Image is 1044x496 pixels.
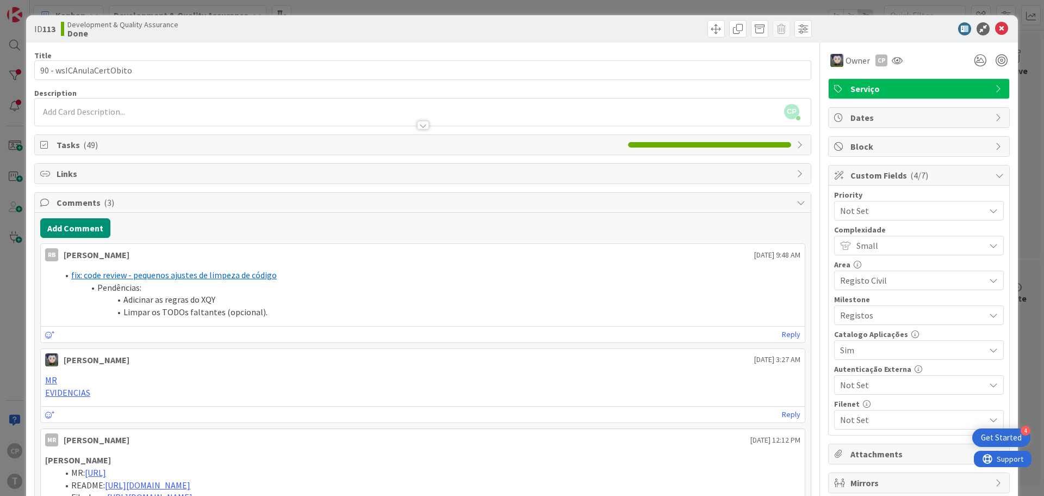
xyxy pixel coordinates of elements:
span: Tasks [57,138,623,151]
span: Comments [57,196,791,209]
strong: [PERSON_NAME] [45,455,111,466]
div: Filenet [834,400,1004,408]
span: Mirrors [850,476,990,489]
div: [PERSON_NAME] [64,353,129,366]
b: Done [67,29,178,38]
img: LS [830,54,843,67]
div: RB [45,248,58,261]
span: Owner [846,54,870,67]
span: Support [23,2,49,15]
span: Not Set [840,203,979,218]
span: [DATE] 9:48 AM [754,249,800,261]
span: ID [34,22,55,35]
div: CP [875,54,887,66]
span: Attachments [850,448,990,461]
a: fix: code review - pequenos ajustes de limpeza de código [71,270,277,280]
span: Not Set [840,377,979,393]
div: [PERSON_NAME] [64,248,129,261]
button: Add Comment [40,218,110,238]
span: Links [57,167,791,180]
li: Limpar os TODOs faltantes (opcional). [58,306,800,319]
div: [PERSON_NAME] [64,433,129,446]
span: MR: [71,467,85,478]
div: Priority [834,191,1004,199]
div: Open Get Started checklist, remaining modules: 4 [972,428,1030,447]
span: ( 49 ) [83,139,98,150]
span: Custom Fields [850,169,990,182]
span: Registos [840,308,979,323]
span: [DATE] 3:27 AM [754,354,800,365]
div: 4 [1021,426,1030,436]
b: 113 [42,23,55,34]
span: CP [784,104,799,119]
div: Autenticação Externa [834,365,1004,373]
div: Get Started [981,432,1022,443]
span: Sim [840,342,979,358]
input: type card name here... [34,60,811,80]
a: Reply [782,328,800,341]
span: Development & Quality Assurance [67,20,178,29]
label: Title [34,51,52,60]
a: MR [45,375,57,385]
span: ( 4/7 ) [910,170,928,181]
a: EVIDENCIAS [45,387,90,398]
span: [DATE] 12:12 PM [750,434,800,446]
span: Serviço [850,82,990,95]
span: Block [850,140,990,153]
a: Reply [782,408,800,421]
div: Catalogo Aplicações [834,330,1004,338]
span: ( 3 ) [104,197,114,208]
li: Pendências: [58,281,800,294]
a: [URL][DOMAIN_NAME] [105,480,190,491]
span: Description [34,88,77,98]
div: Complexidade [834,226,1004,234]
span: Dates [850,111,990,124]
div: MR [45,433,58,446]
img: LS [45,353,58,366]
a: [URL] [85,467,106,478]
div: Area [834,261,1004,268]
span: Not Set [840,413,985,426]
div: Milestone [834,296,1004,303]
span: README: [71,480,105,491]
li: Adicinar as regras do XQY [58,293,800,306]
span: Small [856,238,979,253]
span: Registo Civil [840,273,979,288]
